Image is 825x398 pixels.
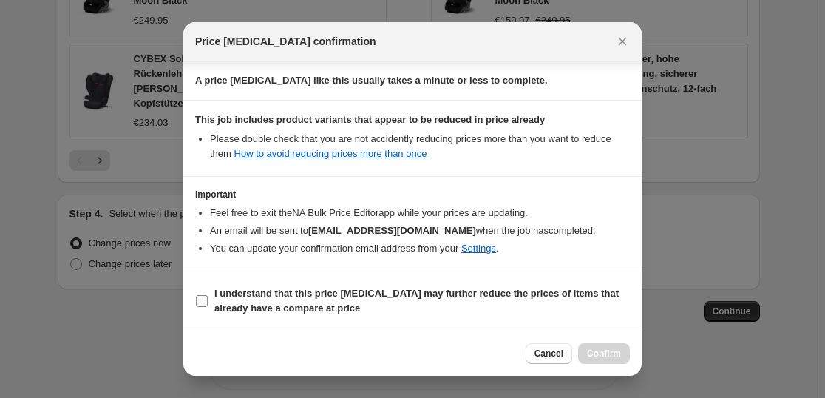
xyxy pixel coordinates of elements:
[461,243,496,254] a: Settings
[308,225,476,236] b: [EMAIL_ADDRESS][DOMAIN_NAME]
[195,75,548,86] b: A price [MEDICAL_DATA] like this usually takes a minute or less to complete.
[210,223,630,238] li: An email will be sent to when the job has completed .
[195,189,630,200] h3: Important
[526,343,572,364] button: Cancel
[210,206,630,220] li: Feel free to exit the NA Bulk Price Editor app while your prices are updating.
[210,241,630,256] li: You can update your confirmation email address from your .
[195,34,376,49] span: Price [MEDICAL_DATA] confirmation
[195,114,545,125] b: This job includes product variants that appear to be reduced in price already
[210,132,630,161] li: Please double check that you are not accidently reducing prices more than you want to reduce them
[234,148,427,159] a: How to avoid reducing prices more than once
[612,31,633,52] button: Close
[534,348,563,360] span: Cancel
[214,288,619,314] b: I understand that this price [MEDICAL_DATA] may further reduce the prices of items that already h...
